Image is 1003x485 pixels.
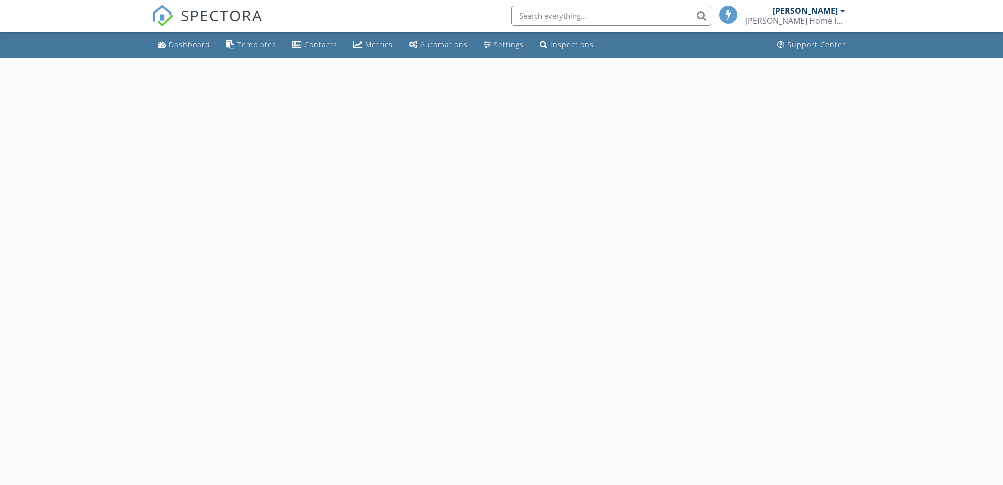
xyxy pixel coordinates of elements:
[152,5,174,27] img: The Best Home Inspection Software - Spectora
[304,40,337,49] div: Contacts
[745,16,845,26] div: Arnold's Home Inspection Services, LLC
[365,40,393,49] div: Metrics
[169,40,210,49] div: Dashboard
[222,36,280,54] a: Templates
[511,6,711,26] input: Search everything...
[494,40,524,49] div: Settings
[787,40,846,49] div: Support Center
[237,40,276,49] div: Templates
[152,13,263,34] a: SPECTORA
[773,36,850,54] a: Support Center
[288,36,341,54] a: Contacts
[181,5,263,26] span: SPECTORA
[349,36,397,54] a: Metrics
[154,36,214,54] a: Dashboard
[550,40,594,49] div: Inspections
[536,36,598,54] a: Inspections
[420,40,468,49] div: Automations
[480,36,528,54] a: Settings
[773,6,838,16] div: [PERSON_NAME]
[405,36,472,54] a: Automations (Basic)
